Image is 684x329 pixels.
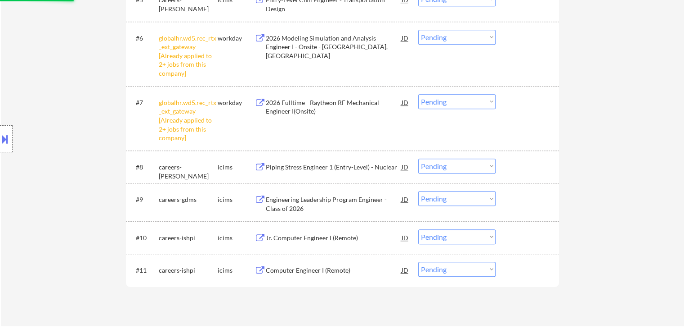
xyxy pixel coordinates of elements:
div: globalhr.wd5.rec_rtx_ext_gateway [Already applied to 2+ jobs from this company] [159,98,218,142]
div: icims [218,163,255,172]
div: globalhr.wd5.rec_rtx_ext_gateway [Already applied to 2+ jobs from this company] [159,34,218,78]
div: #6 [136,34,152,43]
div: JD [401,262,410,278]
div: JD [401,191,410,207]
div: Computer Engineer I (Remote) [266,266,402,275]
div: icims [218,266,255,275]
div: workday [218,98,255,107]
div: careers-ishpi [159,266,218,275]
div: Engineering Leadership Program Engineer - Class of 2026 [266,195,402,213]
div: careers-ishpi [159,233,218,242]
div: careers-gdms [159,195,218,204]
div: JD [401,229,410,246]
div: icims [218,195,255,204]
div: icims [218,233,255,242]
div: workday [218,34,255,43]
div: Jr. Computer Engineer I (Remote) [266,233,402,242]
div: JD [401,94,410,110]
div: 2026 Modeling Simulation and Analysis Engineer I - Onsite - [GEOGRAPHIC_DATA], [GEOGRAPHIC_DATA] [266,34,402,60]
div: JD [401,30,410,46]
div: #10 [136,233,152,242]
div: careers-[PERSON_NAME] [159,163,218,180]
div: JD [401,159,410,175]
div: 2026 Fulltime - Raytheon RF Mechanical Engineer I(Onsite) [266,98,402,116]
div: #11 [136,266,152,275]
div: Piping Stress Engineer 1 (Entry-Level) - Nuclear [266,163,402,172]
